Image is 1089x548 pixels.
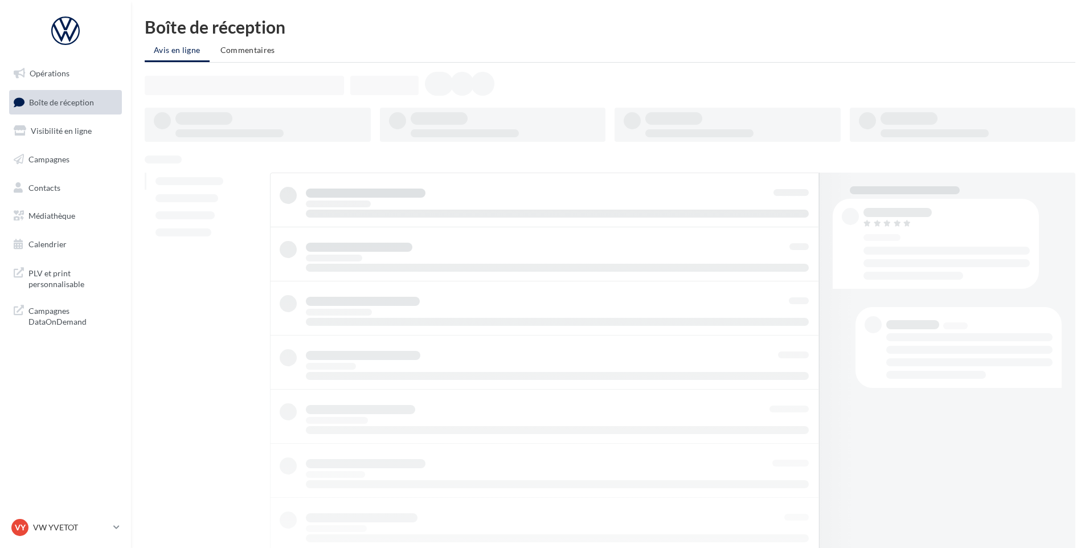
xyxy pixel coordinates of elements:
span: Médiathèque [28,211,75,220]
div: Boîte de réception [145,18,1075,35]
span: Contacts [28,182,60,192]
a: Campagnes DataOnDemand [7,298,124,332]
a: Boîte de réception [7,90,124,114]
span: Commentaires [220,45,275,55]
span: VY [15,522,26,533]
a: VY VW YVETOT [9,517,122,538]
a: Médiathèque [7,204,124,228]
p: VW YVETOT [33,522,109,533]
a: Campagnes [7,148,124,171]
span: Campagnes [28,154,69,164]
a: Contacts [7,176,124,200]
a: Calendrier [7,232,124,256]
a: Opérations [7,62,124,85]
span: Calendrier [28,239,67,249]
span: PLV et print personnalisable [28,265,117,290]
a: PLV et print personnalisable [7,261,124,295]
a: Visibilité en ligne [7,119,124,143]
span: Campagnes DataOnDemand [28,303,117,328]
span: Opérations [30,68,69,78]
span: Visibilité en ligne [31,126,92,136]
span: Boîte de réception [29,97,94,107]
